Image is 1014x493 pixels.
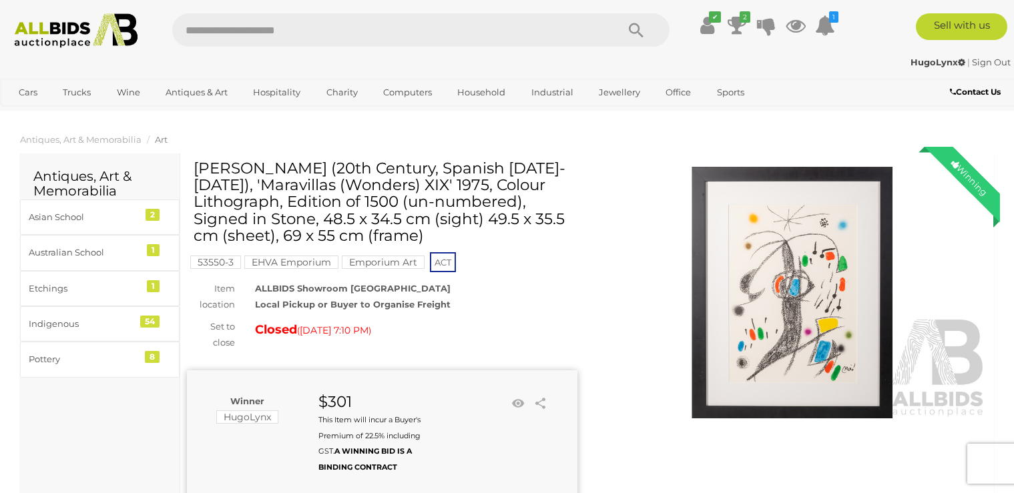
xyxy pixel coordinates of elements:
a: Asian School 2 [20,199,180,235]
i: 2 [740,11,750,23]
li: Watch this item [509,394,529,414]
h2: Antiques, Art & Memorabilia [33,169,166,198]
div: 54 [140,316,160,328]
b: Contact Us [950,87,1001,97]
div: 1 [147,244,160,256]
div: Australian School [29,245,139,260]
div: 8 [145,351,160,363]
b: Winner [230,396,264,406]
a: EHVA Emporium [244,257,338,268]
span: [DATE] 7:10 PM [300,324,368,336]
a: 1 [815,13,835,37]
a: HugoLynx [911,57,967,67]
a: Cars [10,81,46,103]
mark: Emporium Art [342,256,425,269]
a: [GEOGRAPHIC_DATA] [10,103,122,125]
i: ✔ [709,11,721,23]
div: 2 [146,209,160,221]
a: Sign Out [972,57,1011,67]
mark: HugoLynx [216,410,278,424]
button: Search [603,13,670,47]
strong: ALLBIDS Showroom [GEOGRAPHIC_DATA] [255,283,451,294]
a: Indigenous 54 [20,306,180,342]
span: ACT [430,252,456,272]
div: Asian School [29,209,139,225]
img: Allbids.com.au [7,13,144,48]
a: Charity [318,81,366,103]
strong: $301 [318,392,352,411]
a: Emporium Art [342,257,425,268]
a: Pottery 8 [20,342,180,377]
div: Item location [177,281,245,312]
img: Joan Miro (20th Century, Spanish 1893-1983), 'Maravillas (Wonders) XIX' 1975, Colour Lithograph, ... [597,167,988,418]
a: Computers [374,81,441,103]
a: Jewellery [590,81,649,103]
a: Antiques, Art & Memorabilia [20,134,142,145]
a: 53550-3 [190,257,241,268]
a: Australian School 1 [20,235,180,270]
b: A WINNING BID IS A BINDING CONTRACT [318,446,412,471]
a: Sell with us [916,13,1007,40]
a: Trucks [54,81,99,103]
mark: EHVA Emporium [244,256,338,269]
small: This Item will incur a Buyer's Premium of 22.5% including GST. [318,415,421,471]
div: Etchings [29,281,139,296]
div: Winning [939,147,1000,208]
div: Pottery [29,352,139,367]
a: ✔ [698,13,718,37]
a: Household [449,81,514,103]
strong: Closed [255,322,297,337]
div: Set to close [177,319,245,350]
strong: Local Pickup or Buyer to Organise Freight [255,299,451,310]
mark: 53550-3 [190,256,241,269]
a: Etchings 1 [20,271,180,306]
a: Contact Us [950,85,1004,99]
a: Hospitality [244,81,309,103]
a: Office [657,81,700,103]
a: Art [155,134,168,145]
a: 2 [727,13,747,37]
div: Indigenous [29,316,139,332]
span: | [967,57,970,67]
a: Antiques & Art [157,81,236,103]
a: Sports [708,81,753,103]
div: 1 [147,280,160,292]
a: Wine [108,81,149,103]
span: ( ) [297,325,371,336]
strong: HugoLynx [911,57,965,67]
i: 1 [829,11,838,23]
a: Industrial [523,81,582,103]
h1: [PERSON_NAME] (20th Century, Spanish [DATE]-[DATE]), 'Maravillas (Wonders) XIX' 1975, Colour Lith... [194,160,574,244]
